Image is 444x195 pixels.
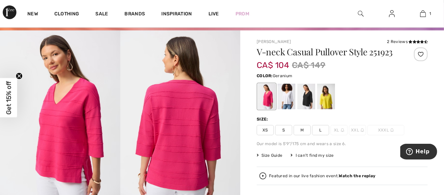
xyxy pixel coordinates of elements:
span: S [275,125,292,135]
span: Geranium [273,73,292,78]
span: XXL [349,125,366,135]
div: Vanilla 30 [278,84,295,109]
img: ring-m.svg [361,128,364,132]
strong: Watch the replay [339,173,376,178]
div: Citrus [317,84,335,109]
div: Size: [257,116,270,122]
span: CA$ 104 [257,54,289,70]
img: My Bag [420,10,426,18]
span: XXXL [367,125,404,135]
a: 1 [408,10,438,18]
a: Live [208,10,219,17]
div: Our model is 5'9"/175 cm and wears a size 6. [257,141,428,147]
button: Close teaser [16,72,23,79]
div: 2 Reviews [387,39,428,45]
span: M [294,125,311,135]
a: Clothing [54,11,79,18]
a: Sign In [384,10,400,18]
img: My Info [389,10,395,18]
span: L [312,125,329,135]
span: Size Guide [257,152,282,158]
img: ring-m.svg [341,128,344,132]
div: Black [297,84,315,109]
iframe: Opens a widget where you can find more information [400,144,437,161]
div: Featured in our live fashion event. [269,174,375,178]
a: Brands [125,11,145,18]
a: [PERSON_NAME] [257,39,291,44]
span: XL [331,125,348,135]
a: Sale [95,11,108,18]
div: Geranium [258,84,275,109]
a: Prom [236,10,249,17]
h1: V-neck Casual Pullover Style 251923 [257,47,399,56]
img: search the website [358,10,364,18]
span: Get 15% off [5,81,13,114]
img: 1ère Avenue [3,5,16,19]
div: I can't find my size [291,152,334,158]
span: 1 [429,11,431,17]
span: Inspiration [161,11,192,18]
span: XS [257,125,274,135]
img: Watch the replay [259,172,266,179]
span: Color: [257,73,273,78]
a: New [27,11,38,18]
img: ring-m.svg [390,128,394,132]
span: CA$ 149 [292,59,325,71]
